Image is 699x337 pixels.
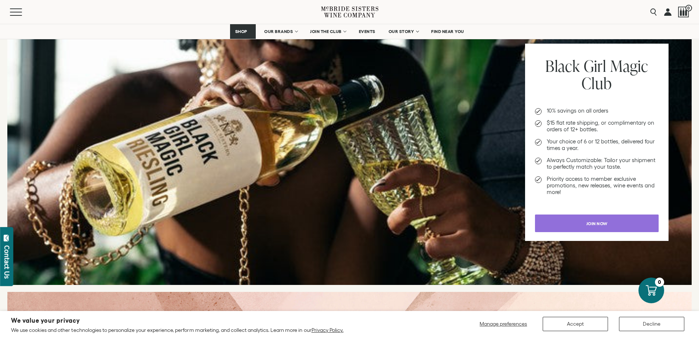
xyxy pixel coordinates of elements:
[230,24,256,39] a: SHOP
[11,318,343,324] h2: We value your privacy
[3,245,11,279] div: Contact Us
[431,29,464,34] span: FIND NEAR YOU
[535,107,659,114] li: 10% savings on all orders
[354,24,380,39] a: EVENTS
[619,317,684,331] button: Decline
[584,55,607,77] span: Girl
[359,29,375,34] span: EVENTS
[535,138,659,151] li: Your choice of 6 or 12 bottles, delivered four times a year.
[582,72,612,94] span: Club
[480,321,527,327] span: Manage preferences
[685,5,692,11] span: 0
[259,24,302,39] a: OUR BRANDS
[310,29,342,34] span: JOIN THE CLUB
[389,29,414,34] span: OUR STORY
[11,327,343,333] p: We use cookies and other technologies to personalize your experience, perform marketing, and coll...
[312,327,343,333] a: Privacy Policy.
[535,215,659,232] a: Join now
[535,176,659,195] li: Priority access to member exclusive promotions, new releases, wine events and more!
[535,120,659,133] li: $15 flat rate shipping, or complimentary on orders of 12+ bottles.
[574,216,620,231] span: Join now
[10,8,36,16] button: Mobile Menu Trigger
[535,157,659,170] li: Always Customizable: Tailor your shipment to perfectly match your taste.
[543,317,608,331] button: Accept
[475,317,532,331] button: Manage preferences
[545,55,580,77] span: Black
[384,24,423,39] a: OUR STORY
[305,24,350,39] a: JOIN THE CLUB
[610,55,648,77] span: Magic
[426,24,469,39] a: FIND NEAR YOU
[264,29,293,34] span: OUR BRANDS
[235,29,247,34] span: SHOP
[655,278,664,287] div: 0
